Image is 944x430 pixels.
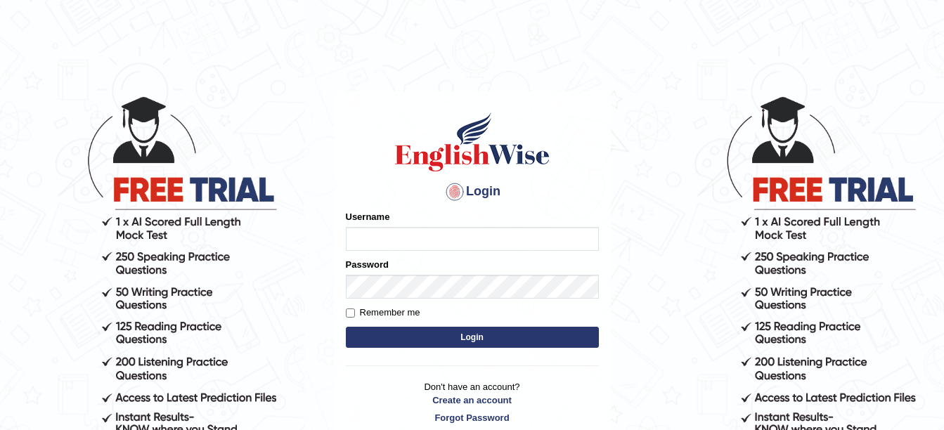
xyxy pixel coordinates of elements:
p: Don't have an account? [346,380,599,424]
img: Logo of English Wise sign in for intelligent practice with AI [392,110,552,174]
label: Remember me [346,306,420,320]
h4: Login [346,181,599,203]
label: Username [346,210,390,223]
a: Forgot Password [346,411,599,424]
button: Login [346,327,599,348]
label: Password [346,258,389,271]
input: Remember me [346,308,355,318]
a: Create an account [346,393,599,407]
